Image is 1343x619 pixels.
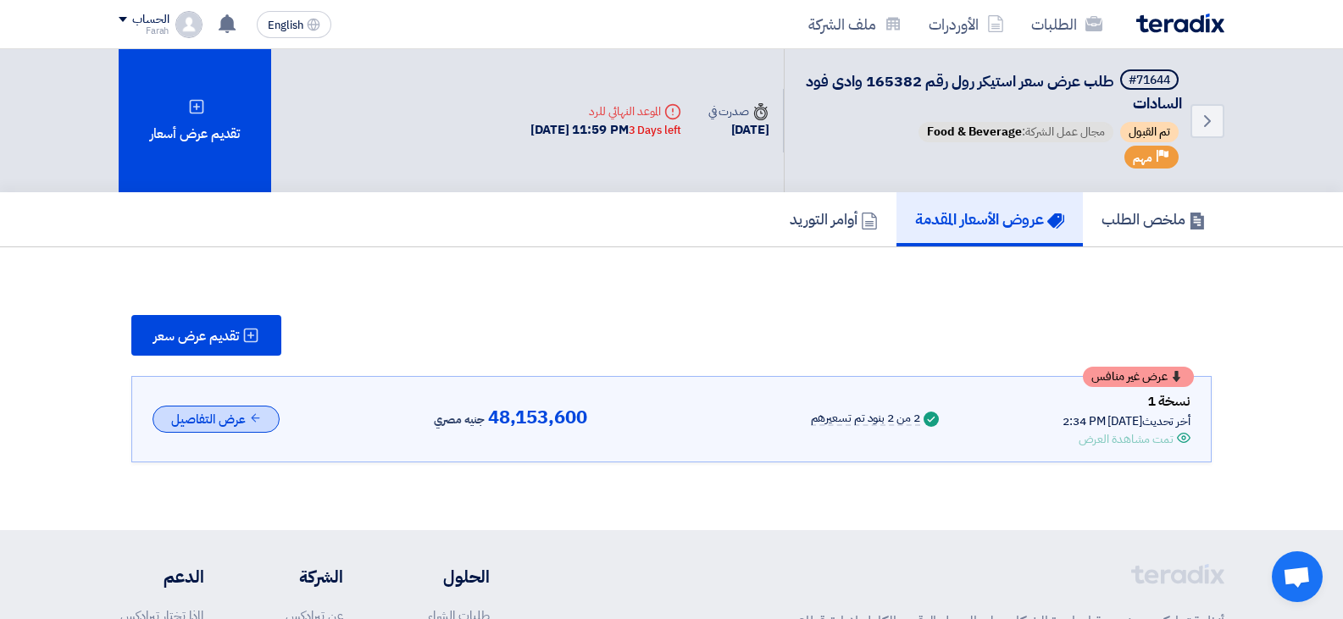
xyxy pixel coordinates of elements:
[268,19,303,31] span: English
[1120,122,1179,142] span: تم القبول
[927,123,1022,141] span: Food & Beverage
[771,192,896,246] a: أوامر التوريد
[1018,4,1116,44] a: الطلبات
[434,410,485,430] span: جنيه مصري
[1136,14,1224,33] img: Teradix logo
[488,407,587,428] span: 48,153,600
[394,564,490,589] li: الحلول
[153,406,280,434] button: عرض التفاصيل
[1129,75,1170,86] div: #71644
[805,69,1182,113] h5: طلب عرض سعر استيكر رول رقم 165382 وادى فود السادات
[896,192,1083,246] a: عروض الأسعار المقدمة
[915,4,1018,44] a: الأوردرات
[708,120,769,140] div: [DATE]
[530,102,680,120] div: الموعد النهائي للرد
[119,49,271,192] div: تقديم عرض أسعار
[1079,430,1174,448] div: تمت مشاهدة العرض
[1133,150,1152,166] span: مهم
[1063,390,1190,412] div: نسخة 1
[175,11,203,38] img: profile_test.png
[629,122,681,139] div: 3 Days left
[795,4,915,44] a: ملف الشركة
[811,412,920,426] div: 2 من 2 بنود تم تسعيرهم
[530,120,680,140] div: [DATE] 11:59 PM
[119,564,204,589] li: الدعم
[132,13,169,27] div: الحساب
[790,209,878,229] h5: أوامر التوريد
[1272,551,1323,602] div: Open chat
[119,26,169,36] div: Farah
[255,564,343,589] li: الشركة
[153,329,239,343] span: تقديم عرض سعر
[257,11,331,38] button: English
[708,102,769,120] div: صدرت في
[1091,371,1168,383] span: عرض غير منافس
[1063,412,1190,430] div: أخر تحديث [DATE] 2:34 PM
[915,209,1064,229] h5: عروض الأسعار المقدمة
[1102,209,1206,229] h5: ملخص الطلب
[131,315,281,356] button: تقديم عرض سعر
[806,69,1182,114] span: طلب عرض سعر استيكر رول رقم 165382 وادى فود السادات
[1083,192,1224,246] a: ملخص الطلب
[918,122,1113,142] span: مجال عمل الشركة:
